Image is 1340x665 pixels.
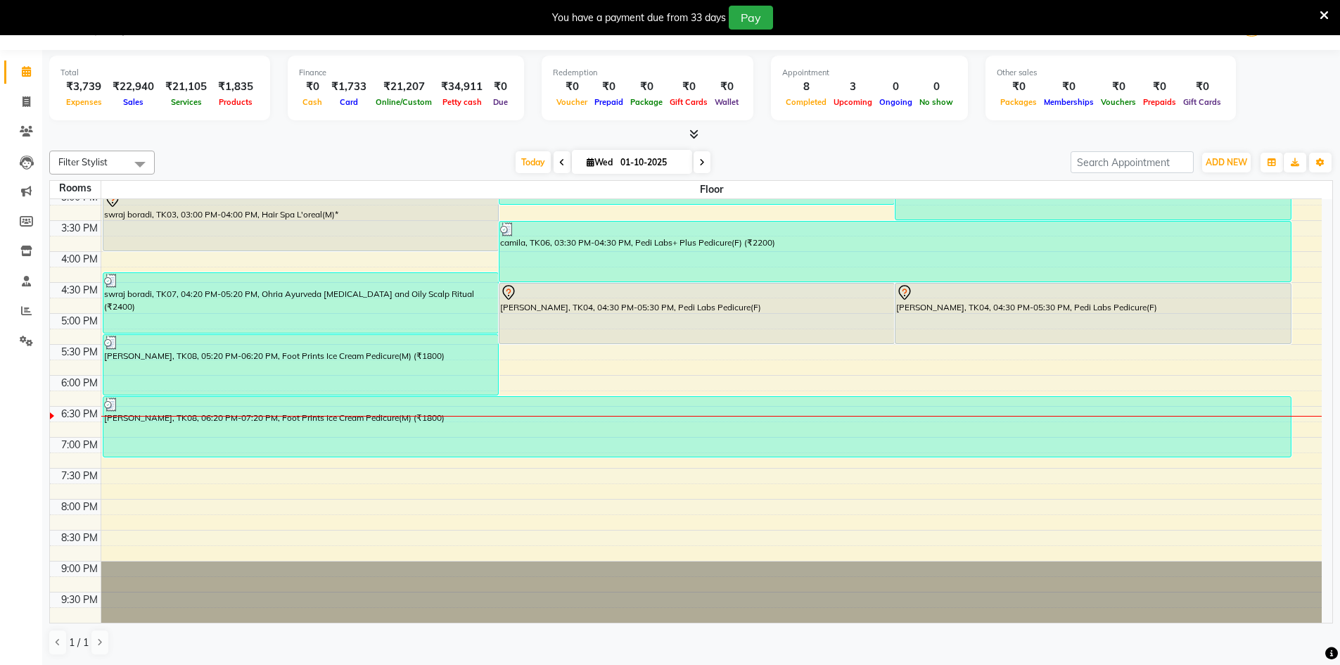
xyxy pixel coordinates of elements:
[103,397,1291,457] div: [PERSON_NAME], TK08, 06:20 PM-07:20 PM, Foot Prints Ice Cream Pedicure(M) (₹1800)
[616,152,687,173] input: 2025-10-01
[490,97,511,107] span: Due
[1040,79,1097,95] div: ₹0
[499,222,1291,281] div: camila, TK06, 03:30 PM-04:30 PM, Pedi Labs+ Plus Pedicure(F) (₹2200)
[782,79,830,95] div: 8
[439,97,485,107] span: Petty cash
[1040,97,1097,107] span: Memberships
[711,97,742,107] span: Wallet
[167,97,205,107] span: Services
[372,97,435,107] span: Online/Custom
[299,67,513,79] div: Finance
[1180,97,1225,107] span: Gift Cards
[1202,153,1251,172] button: ADD NEW
[1206,157,1247,167] span: ADD NEW
[876,97,916,107] span: Ongoing
[326,79,372,95] div: ₹1,733
[627,79,666,95] div: ₹0
[553,67,742,79] div: Redemption
[516,151,551,173] span: Today
[58,531,101,545] div: 8:30 PM
[627,97,666,107] span: Package
[553,97,591,107] span: Voucher
[101,181,1322,198] span: Floor
[553,79,591,95] div: ₹0
[666,79,711,95] div: ₹0
[916,79,957,95] div: 0
[58,593,101,607] div: 9:30 PM
[58,500,101,514] div: 8:00 PM
[583,157,616,167] span: Wed
[1180,79,1225,95] div: ₹0
[1097,79,1140,95] div: ₹0
[58,314,101,329] div: 5:00 PM
[372,79,435,95] div: ₹21,207
[499,284,894,343] div: [PERSON_NAME], TK04, 04:30 PM-05:30 PM, Pedi Labs Pedicure(F)
[58,156,108,167] span: Filter Stylist
[212,79,259,95] div: ₹1,835
[997,79,1040,95] div: ₹0
[103,273,498,333] div: swraj boradi, TK07, 04:20 PM-05:20 PM, Ohria Ayurveda [MEDICAL_DATA] and Oily Scalp Ritual (₹2400)
[997,97,1040,107] span: Packages
[1097,97,1140,107] span: Vouchers
[69,635,89,650] span: 1 / 1
[299,79,326,95] div: ₹0
[58,438,101,452] div: 7:00 PM
[50,181,101,196] div: Rooms
[488,79,513,95] div: ₹0
[58,221,101,236] div: 3:30 PM
[103,191,498,251] div: swraj boradi, TK03, 03:00 PM-04:00 PM, Hair Spa L'oreal(M)*
[711,79,742,95] div: ₹0
[591,97,627,107] span: Prepaid
[58,252,101,267] div: 4:00 PM
[58,469,101,483] div: 7:30 PM
[58,376,101,391] div: 6:00 PM
[729,6,773,30] button: Pay
[299,97,326,107] span: Cash
[666,97,711,107] span: Gift Cards
[1071,151,1194,173] input: Search Appointment
[160,79,212,95] div: ₹21,105
[58,283,101,298] div: 4:30 PM
[60,67,259,79] div: Total
[830,97,876,107] span: Upcoming
[916,97,957,107] span: No show
[997,67,1225,79] div: Other sales
[58,407,101,422] div: 6:30 PM
[120,97,147,107] span: Sales
[895,284,1290,343] div: [PERSON_NAME], TK04, 04:30 PM-05:30 PM, Pedi Labs Pedicure(F)
[552,11,726,25] div: You have a payment due from 33 days
[336,97,362,107] span: Card
[1140,79,1180,95] div: ₹0
[435,79,488,95] div: ₹34,911
[1140,97,1180,107] span: Prepaids
[107,79,160,95] div: ₹22,940
[60,79,107,95] div: ₹3,739
[58,345,101,360] div: 5:30 PM
[63,97,106,107] span: Expenses
[591,79,627,95] div: ₹0
[103,335,498,395] div: [PERSON_NAME], TK08, 05:20 PM-06:20 PM, Foot Prints Ice Cream Pedicure(M) (₹1800)
[782,97,830,107] span: Completed
[58,562,101,576] div: 9:00 PM
[782,67,957,79] div: Appointment
[215,97,256,107] span: Products
[830,79,876,95] div: 3
[876,79,916,95] div: 0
